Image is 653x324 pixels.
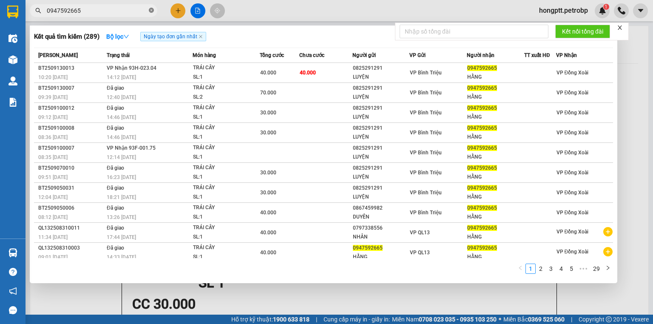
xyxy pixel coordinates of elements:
[353,253,409,261] div: HẰNG
[353,93,409,102] div: LUYỆN
[353,104,409,113] div: 0825291291
[107,254,136,260] span: 14:33 [DATE]
[617,25,623,31] span: close
[260,250,276,256] span: 40.000
[556,150,589,156] span: VP Đồng Xoài
[38,134,68,140] span: 08:36 [DATE]
[193,163,257,173] div: TRÁI CÂY
[260,52,284,58] span: Tổng cước
[260,170,276,176] span: 30.000
[107,154,136,160] span: 12:14 [DATE]
[107,85,124,91] span: Đã giao
[140,32,206,41] span: Ngày tạo đơn gần nhất
[193,253,257,262] div: SL: 1
[556,70,589,76] span: VP Đồng Xoài
[99,30,136,43] button: Bộ lọcdown
[9,306,17,314] span: message
[107,134,136,140] span: 14:46 [DATE]
[410,190,442,196] span: VP Bình Triệu
[576,264,590,274] span: •••
[59,60,113,69] li: VP VP Bình Long
[38,164,104,173] div: BT2509070010
[410,230,430,236] span: VP QL13
[34,32,99,41] h3: Kết quả tìm kiếm ( 289 )
[515,264,525,274] button: left
[193,133,257,142] div: SL: 1
[38,74,68,80] span: 10:20 [DATE]
[193,203,257,213] div: TRÁI CÂY
[193,213,257,222] div: SL: 1
[467,173,524,182] div: HẰNG
[556,264,566,273] a: 4
[193,243,257,253] div: TRÁI CÂY
[38,194,68,200] span: 12:04 [DATE]
[38,174,68,180] span: 09:51 [DATE]
[353,164,409,173] div: 0825291291
[467,65,497,71] span: 0947592665
[410,130,442,136] span: VP Bình Triệu
[353,224,409,233] div: 0797338556
[556,229,589,235] span: VP Đồng Xoài
[38,52,78,58] span: [PERSON_NAME]
[467,113,524,122] div: HẰNG
[556,170,589,176] span: VP Đồng Xoài
[123,34,129,40] span: down
[107,165,124,171] span: Đã giao
[193,52,216,58] span: Món hàng
[467,245,497,251] span: 0947592665
[47,6,147,15] input: Tìm tên, số ĐT hoặc mã đơn
[260,210,276,216] span: 40.000
[149,7,154,15] span: close-circle
[193,183,257,193] div: TRÁI CÂY
[38,64,104,73] div: BT2509130013
[38,214,68,220] span: 08:12 [DATE]
[536,264,546,274] li: 2
[149,8,154,13] span: close-circle
[556,264,566,274] li: 4
[525,264,536,274] li: 1
[193,93,257,102] div: SL: 2
[107,194,136,200] span: 18:21 [DATE]
[353,184,409,193] div: 0825291291
[410,70,442,76] span: VP Bình Triệu
[556,52,577,58] span: VP Nhận
[193,193,257,202] div: SL: 1
[260,90,276,96] span: 70.000
[38,224,104,233] div: QL132508310011
[353,133,409,142] div: LUYỆN
[603,264,613,274] li: Next Page
[299,52,324,58] span: Chưa cước
[38,94,68,100] span: 09:39 [DATE]
[556,249,589,255] span: VP Đồng Xoài
[260,130,276,136] span: 30.000
[410,90,442,96] span: VP Bình Triệu
[193,83,257,93] div: TRÁI CÂY
[467,253,524,261] div: HẰNG
[536,264,545,273] a: 2
[556,110,589,116] span: VP Đồng Xoài
[515,264,525,274] li: Previous Page
[467,233,524,242] div: HẰNG
[467,125,497,131] span: 0947592665
[467,105,497,111] span: 0947592665
[193,63,257,73] div: TRÁI CÂY
[546,264,556,274] li: 3
[410,110,442,116] span: VP Bình Triệu
[9,287,17,295] span: notification
[556,210,589,216] span: VP Đồng Xoài
[467,73,524,82] div: HẰNG
[353,144,409,153] div: 0825291291
[9,55,17,64] img: warehouse-icon
[562,27,603,36] span: Kết nối tổng đài
[9,34,17,43] img: warehouse-icon
[193,123,257,133] div: TRÁI CÂY
[590,264,603,274] li: 29
[353,245,383,251] span: 0947592665
[107,74,136,80] span: 14:12 [DATE]
[353,84,409,93] div: 0825291291
[260,70,276,76] span: 40.000
[193,103,257,113] div: TRÁI CÂY
[199,34,203,39] span: close
[107,174,136,180] span: 16:23 [DATE]
[4,4,123,50] li: [PERSON_NAME][GEOGRAPHIC_DATA]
